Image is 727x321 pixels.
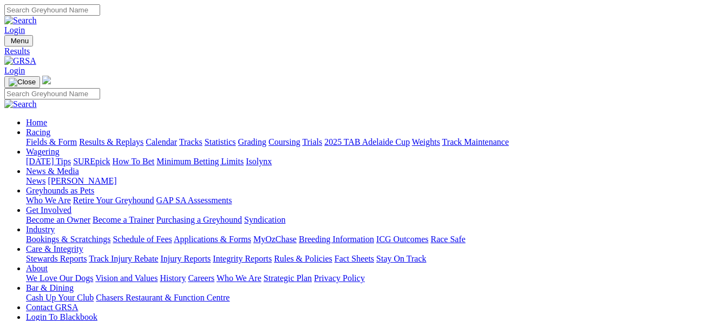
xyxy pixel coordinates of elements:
a: Greyhounds as Pets [26,186,94,195]
div: Care & Integrity [26,254,723,264]
button: Toggle navigation [4,35,33,46]
a: Get Involved [26,205,71,215]
a: Weights [412,137,440,146]
a: Syndication [244,215,285,224]
div: Industry [26,235,723,244]
div: Racing [26,137,723,147]
a: Isolynx [246,157,272,166]
a: Chasers Restaurant & Function Centre [96,293,230,302]
a: Industry [26,225,55,234]
a: Who We Are [26,196,71,205]
a: Track Injury Rebate [89,254,158,263]
a: GAP SA Assessments [156,196,232,205]
a: Strategic Plan [264,273,312,283]
a: Privacy Policy [314,273,365,283]
a: Injury Reports [160,254,211,263]
a: Vision and Values [95,273,158,283]
a: Applications & Forms [174,235,251,244]
a: News & Media [26,166,79,176]
a: Tracks [179,137,202,146]
a: Careers [188,273,214,283]
a: ICG Outcomes [376,235,428,244]
a: Cash Up Your Club [26,293,94,302]
a: SUREpick [73,157,110,166]
a: Trials [302,137,322,146]
div: Get Involved [26,215,723,225]
a: Login [4,25,25,35]
span: Menu [11,37,29,45]
div: News & Media [26,176,723,186]
a: History [160,273,186,283]
a: How To Bet [113,157,155,166]
a: Calendar [146,137,177,146]
a: Fact Sheets [335,254,374,263]
a: Rules & Policies [274,254,332,263]
div: Bar & Dining [26,293,723,303]
a: Care & Integrity [26,244,83,253]
img: Search [4,16,37,25]
a: We Love Our Dogs [26,273,93,283]
input: Search [4,88,100,99]
a: Stewards Reports [26,254,87,263]
a: MyOzChase [253,235,297,244]
div: Wagering [26,157,723,166]
a: Fields & Form [26,137,77,146]
a: News [26,176,45,185]
a: Coursing [268,137,300,146]
a: Become an Owner [26,215,90,224]
div: Greyhounds as Pets [26,196,723,205]
a: Contact GRSA [26,303,78,312]
a: Breeding Information [299,235,374,244]
a: Login [4,66,25,75]
img: Search [4,99,37,109]
a: Race Safe [430,235,465,244]
a: Grading [238,137,266,146]
a: Minimum Betting Limits [156,157,244,166]
img: Close [9,78,36,86]
a: Racing [26,128,50,137]
a: Become a Trainer [93,215,154,224]
a: [PERSON_NAME] [48,176,116,185]
button: Toggle navigation [4,76,40,88]
a: 2025 TAB Adelaide Cup [324,137,410,146]
a: Results [4,46,723,56]
a: Statistics [205,137,236,146]
img: GRSA [4,56,36,66]
a: About [26,264,48,273]
a: Wagering [26,147,60,156]
a: Bar & Dining [26,283,74,292]
a: [DATE] Tips [26,157,71,166]
a: Integrity Reports [213,254,272,263]
input: Search [4,4,100,16]
a: Track Maintenance [442,137,509,146]
a: Bookings & Scratchings [26,235,110,244]
a: Schedule of Fees [113,235,172,244]
a: Results & Replays [79,137,143,146]
a: Stay On Track [376,254,426,263]
a: Purchasing a Greyhound [156,215,242,224]
div: About [26,273,723,283]
a: Home [26,118,47,127]
a: Retire Your Greyhound [73,196,154,205]
a: Who We Are [217,273,261,283]
img: logo-grsa-white.png [42,76,51,84]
